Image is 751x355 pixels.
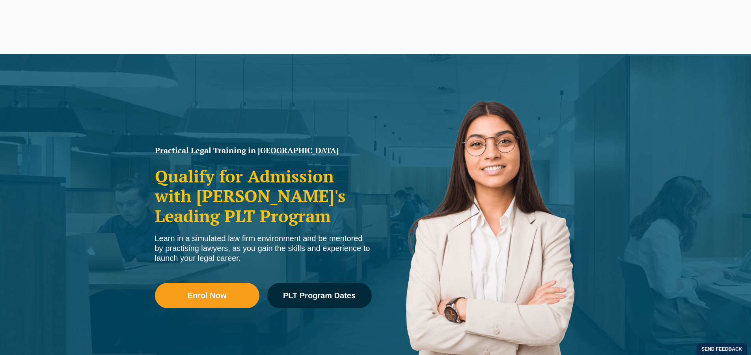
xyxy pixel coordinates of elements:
[155,283,259,308] a: Enrol Now
[267,283,372,308] a: PLT Program Dates
[283,292,356,299] span: PLT Program Dates
[155,147,372,154] h1: Practical Legal Training in [GEOGRAPHIC_DATA]
[188,292,227,299] span: Enrol Now
[155,166,372,226] h2: Qualify for Admission with [PERSON_NAME]'s Leading PLT Program
[155,234,372,263] div: Learn in a simulated law firm environment and be mentored by practising lawyers, as you gain the ...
